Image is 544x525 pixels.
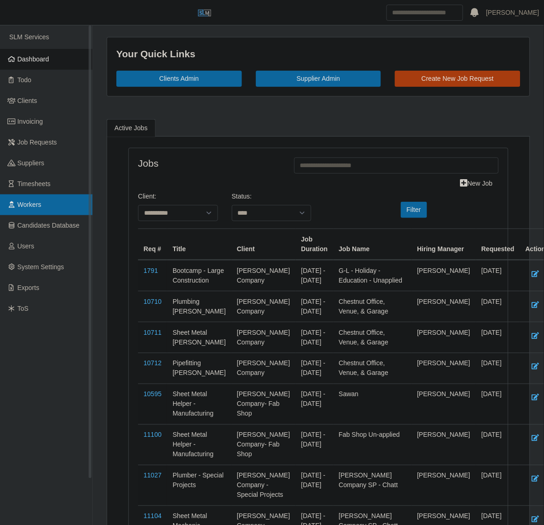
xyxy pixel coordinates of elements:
td: [DATE] - [DATE] [296,291,333,322]
td: [PERSON_NAME] Company [231,260,296,291]
td: [PERSON_NAME] [412,291,476,322]
td: [PERSON_NAME] Company [231,291,296,322]
img: SLM Logo [198,6,212,20]
a: 10711 [144,329,162,336]
td: [PERSON_NAME] [412,424,476,465]
td: [PERSON_NAME] [412,322,476,353]
label: Client: [138,192,157,201]
td: [PERSON_NAME] Company- Fab Shop [231,424,296,465]
td: Chestnut Office, Venue, & Garage [333,322,412,353]
label: Status: [232,192,252,201]
td: Plumbing [PERSON_NAME] [167,291,231,322]
span: Clients [18,97,37,104]
th: Job Name [333,229,412,260]
td: Chestnut Office, Venue, & Garage [333,291,412,322]
span: Users [18,242,35,250]
span: Job Requests [18,139,57,146]
td: [PERSON_NAME] Company [231,353,296,384]
td: Pipefitting [PERSON_NAME] [167,353,231,384]
a: [PERSON_NAME] [486,8,539,18]
a: Create New Job Request [395,71,520,87]
td: Chestnut Office, Venue, & Garage [333,353,412,384]
td: [PERSON_NAME] Company - Special Projects [231,465,296,506]
span: System Settings [18,263,64,271]
td: [DATE] - [DATE] [296,424,333,465]
td: [PERSON_NAME] [412,353,476,384]
td: [PERSON_NAME] Company [231,322,296,353]
span: Dashboard [18,55,49,63]
a: 1791 [144,267,158,274]
span: Invoicing [18,118,43,125]
td: Bootcamp - Large Construction [167,260,231,291]
button: Filter [401,202,427,218]
span: Timesheets [18,180,51,187]
td: [DATE] [476,384,520,424]
span: ToS [18,305,29,312]
td: [PERSON_NAME] [412,465,476,506]
td: [DATE] - [DATE] [296,465,333,506]
a: Supplier Admin [256,71,381,87]
span: Todo [18,76,31,84]
td: [DATE] - [DATE] [296,260,333,291]
td: [DATE] [476,260,520,291]
input: Search [387,5,463,21]
th: Req # [138,229,167,260]
a: Clients Admin [116,71,242,87]
a: 10712 [144,360,162,367]
a: 10595 [144,391,162,398]
span: Workers [18,201,42,208]
a: Active Jobs [107,119,156,137]
h4: Jobs [138,157,280,169]
td: G-L - Holiday - Education - Unapplied [333,260,412,291]
td: Sheet Metal [PERSON_NAME] [167,322,231,353]
span: SLM Services [9,33,49,41]
span: Suppliers [18,159,44,167]
th: Hiring Manager [412,229,476,260]
a: 11104 [144,513,162,520]
td: [DATE] - [DATE] [296,384,333,424]
td: [PERSON_NAME] Company SP - Chatt [333,465,412,506]
td: [DATE] [476,424,520,465]
th: Title [167,229,231,260]
th: Client [231,229,296,260]
td: [DATE] [476,353,520,384]
td: [PERSON_NAME] [412,260,476,291]
td: [DATE] - [DATE] [296,322,333,353]
td: Sawan [333,384,412,424]
td: [DATE] [476,291,520,322]
td: [DATE] [476,322,520,353]
span: Candidates Database [18,222,80,229]
td: [PERSON_NAME] [412,384,476,424]
td: Plumber - Special Projects [167,465,231,506]
td: Sheet Metal Helper - Manufacturing [167,384,231,424]
td: Sheet Metal Helper - Manufacturing [167,424,231,465]
a: New Job [454,175,499,192]
a: 11027 [144,472,162,479]
th: Requested [476,229,520,260]
a: 10710 [144,298,162,305]
a: 11100 [144,431,162,439]
td: Fab Shop Un-applied [333,424,412,465]
th: Job Duration [296,229,333,260]
td: [DATE] - [DATE] [296,353,333,384]
td: [DATE] [476,465,520,506]
td: [PERSON_NAME] Company- Fab Shop [231,384,296,424]
span: Exports [18,284,39,291]
div: Your Quick Links [116,47,520,61]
